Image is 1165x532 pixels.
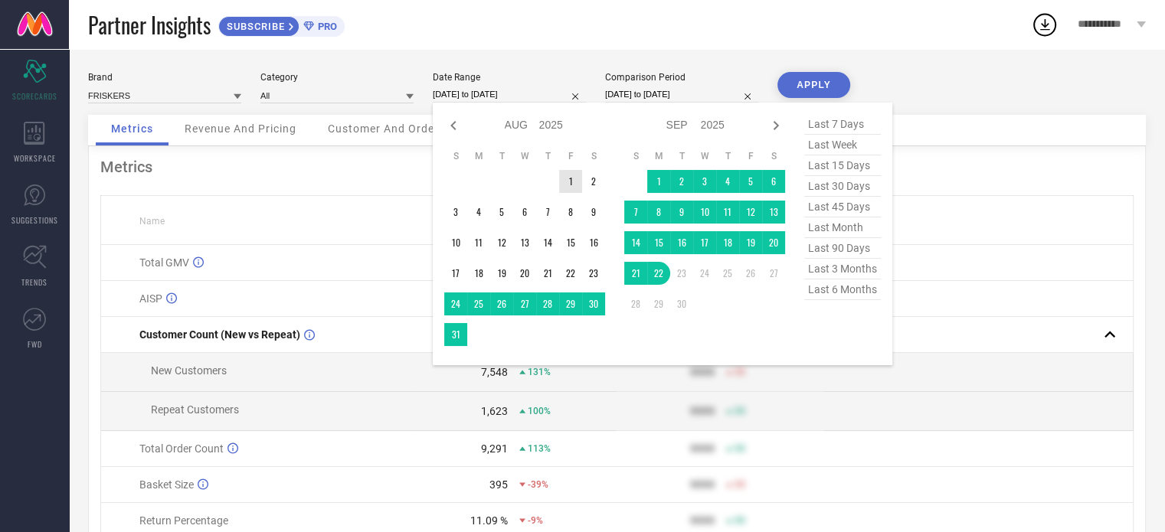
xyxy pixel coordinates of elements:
td: Sat Sep 20 2025 [762,231,785,254]
span: 113% [528,443,551,454]
span: Customer Count (New vs Repeat) [139,328,300,341]
td: Tue Sep 02 2025 [670,170,693,193]
span: New Customers [151,364,227,377]
td: Tue Sep 23 2025 [670,262,693,285]
span: Partner Insights [88,9,211,41]
th: Friday [739,150,762,162]
td: Thu Aug 21 2025 [536,262,559,285]
td: Wed Sep 03 2025 [693,170,716,193]
td: Tue Aug 12 2025 [490,231,513,254]
div: 9999 [690,514,715,527]
span: last week [804,135,881,155]
td: Mon Aug 18 2025 [467,262,490,285]
td: Fri Sep 26 2025 [739,262,762,285]
span: Total Order Count [139,442,224,455]
span: -9% [528,515,543,526]
span: AISP [139,292,162,305]
span: last 6 months [804,279,881,300]
td: Thu Sep 25 2025 [716,262,739,285]
td: Fri Sep 05 2025 [739,170,762,193]
td: Fri Aug 22 2025 [559,262,582,285]
td: Tue Sep 16 2025 [670,231,693,254]
a: SUBSCRIBEPRO [218,12,345,37]
div: 1,623 [481,405,508,417]
button: APPLY [777,72,850,98]
div: 9,291 [481,442,508,455]
th: Sunday [444,150,467,162]
td: Sat Aug 16 2025 [582,231,605,254]
td: Fri Aug 15 2025 [559,231,582,254]
th: Thursday [536,150,559,162]
span: last 7 days [804,114,881,135]
td: Mon Sep 01 2025 [647,170,670,193]
div: 9999 [690,366,715,378]
td: Mon Sep 29 2025 [647,292,670,315]
td: Mon Aug 11 2025 [467,231,490,254]
th: Saturday [762,150,785,162]
td: Mon Aug 25 2025 [467,292,490,315]
div: Next month [767,116,785,135]
span: Revenue And Pricing [185,122,296,135]
div: Category [260,72,414,83]
div: 7,548 [481,366,508,378]
span: last 90 days [804,238,881,259]
td: Fri Sep 12 2025 [739,201,762,224]
span: Basket Size [139,478,194,491]
td: Tue Aug 26 2025 [490,292,513,315]
th: Tuesday [670,150,693,162]
span: FWD [28,338,42,350]
td: Wed Sep 17 2025 [693,231,716,254]
td: Sat Sep 06 2025 [762,170,785,193]
td: Thu Aug 14 2025 [536,231,559,254]
td: Mon Sep 22 2025 [647,262,670,285]
input: Select date range [433,86,586,103]
span: Metrics [111,122,153,135]
th: Wednesday [693,150,716,162]
div: Comparison Period [605,72,758,83]
th: Friday [559,150,582,162]
td: Sat Aug 30 2025 [582,292,605,315]
span: PRO [314,21,337,32]
td: Wed Aug 13 2025 [513,231,536,254]
td: Wed Sep 10 2025 [693,201,716,224]
td: Sat Aug 09 2025 [582,201,605,224]
span: Repeat Customers [151,403,239,416]
span: 50 [735,479,745,490]
td: Fri Aug 29 2025 [559,292,582,315]
span: Customer And Orders [328,122,445,135]
th: Thursday [716,150,739,162]
td: Sat Aug 02 2025 [582,170,605,193]
td: Fri Aug 01 2025 [559,170,582,193]
td: Tue Sep 30 2025 [670,292,693,315]
div: 9999 [690,405,715,417]
div: 395 [489,478,508,491]
th: Saturday [582,150,605,162]
td: Mon Sep 15 2025 [647,231,670,254]
span: last 45 days [804,197,881,217]
td: Wed Aug 06 2025 [513,201,536,224]
span: TRENDS [21,276,47,288]
span: SCORECARDS [12,90,57,102]
td: Sun Sep 14 2025 [624,231,647,254]
span: SUGGESTIONS [11,214,58,226]
td: Thu Aug 07 2025 [536,201,559,224]
div: Open download list [1031,11,1059,38]
td: Sun Aug 31 2025 [444,323,467,346]
span: 50 [735,515,745,526]
input: Select comparison period [605,86,758,103]
td: Mon Sep 08 2025 [647,201,670,224]
td: Thu Sep 11 2025 [716,201,739,224]
td: Sun Sep 21 2025 [624,262,647,285]
div: 9999 [690,478,715,491]
td: Thu Sep 18 2025 [716,231,739,254]
span: Name [139,216,165,227]
span: 50 [735,406,745,416]
td: Tue Sep 09 2025 [670,201,693,224]
span: Total GMV [139,256,189,269]
span: -39% [528,479,548,490]
div: 11.09 % [470,514,508,527]
span: last 3 months [804,259,881,279]
td: Tue Aug 05 2025 [490,201,513,224]
th: Monday [647,150,670,162]
div: Metrics [100,158,1134,176]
